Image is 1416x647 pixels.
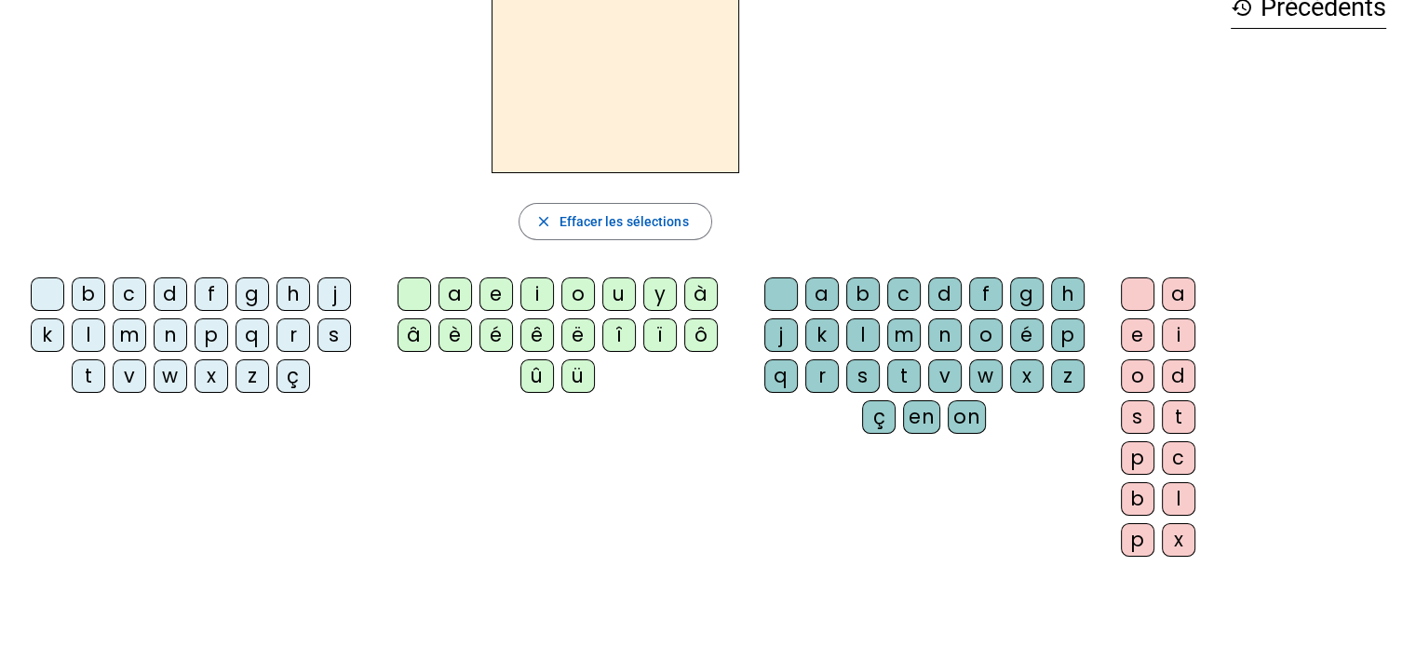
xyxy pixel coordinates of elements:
div: d [1162,359,1195,393]
div: i [520,277,554,311]
div: d [928,277,962,311]
div: d [154,277,187,311]
div: p [195,318,228,352]
div: j [764,318,798,352]
div: m [887,318,921,352]
div: ê [520,318,554,352]
div: f [195,277,228,311]
div: t [1162,400,1195,434]
div: g [236,277,269,311]
div: t [72,359,105,393]
div: s [846,359,880,393]
div: c [887,277,921,311]
div: c [1162,441,1195,475]
div: z [1051,359,1085,393]
div: o [561,277,595,311]
div: u [602,277,636,311]
div: x [1010,359,1044,393]
div: o [969,318,1003,352]
div: w [969,359,1003,393]
button: Effacer les sélections [519,203,711,240]
div: b [846,277,880,311]
div: m [113,318,146,352]
div: a [805,277,839,311]
div: g [1010,277,1044,311]
mat-icon: close [534,213,551,230]
div: f [969,277,1003,311]
div: e [479,277,513,311]
div: v [113,359,146,393]
div: r [805,359,839,393]
div: h [276,277,310,311]
div: é [1010,318,1044,352]
div: û [520,359,554,393]
div: b [1121,482,1154,516]
div: ï [643,318,677,352]
div: en [903,400,940,434]
div: q [764,359,798,393]
div: a [1162,277,1195,311]
div: c [113,277,146,311]
div: â [398,318,431,352]
span: Effacer les sélections [559,210,688,233]
div: l [1162,482,1195,516]
div: ç [276,359,310,393]
div: p [1121,523,1154,557]
div: on [948,400,986,434]
div: s [1121,400,1154,434]
div: i [1162,318,1195,352]
div: ë [561,318,595,352]
div: ç [862,400,896,434]
div: q [236,318,269,352]
div: p [1051,318,1085,352]
div: l [72,318,105,352]
div: k [31,318,64,352]
div: à [684,277,718,311]
div: ü [561,359,595,393]
div: k [805,318,839,352]
div: r [276,318,310,352]
div: y [643,277,677,311]
div: z [236,359,269,393]
div: è [438,318,472,352]
div: j [317,277,351,311]
div: î [602,318,636,352]
div: a [438,277,472,311]
div: l [846,318,880,352]
div: é [479,318,513,352]
div: v [928,359,962,393]
div: x [195,359,228,393]
div: ô [684,318,718,352]
div: h [1051,277,1085,311]
div: n [928,318,962,352]
div: n [154,318,187,352]
div: s [317,318,351,352]
div: w [154,359,187,393]
div: o [1121,359,1154,393]
div: t [887,359,921,393]
div: b [72,277,105,311]
div: e [1121,318,1154,352]
div: p [1121,441,1154,475]
div: x [1162,523,1195,557]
